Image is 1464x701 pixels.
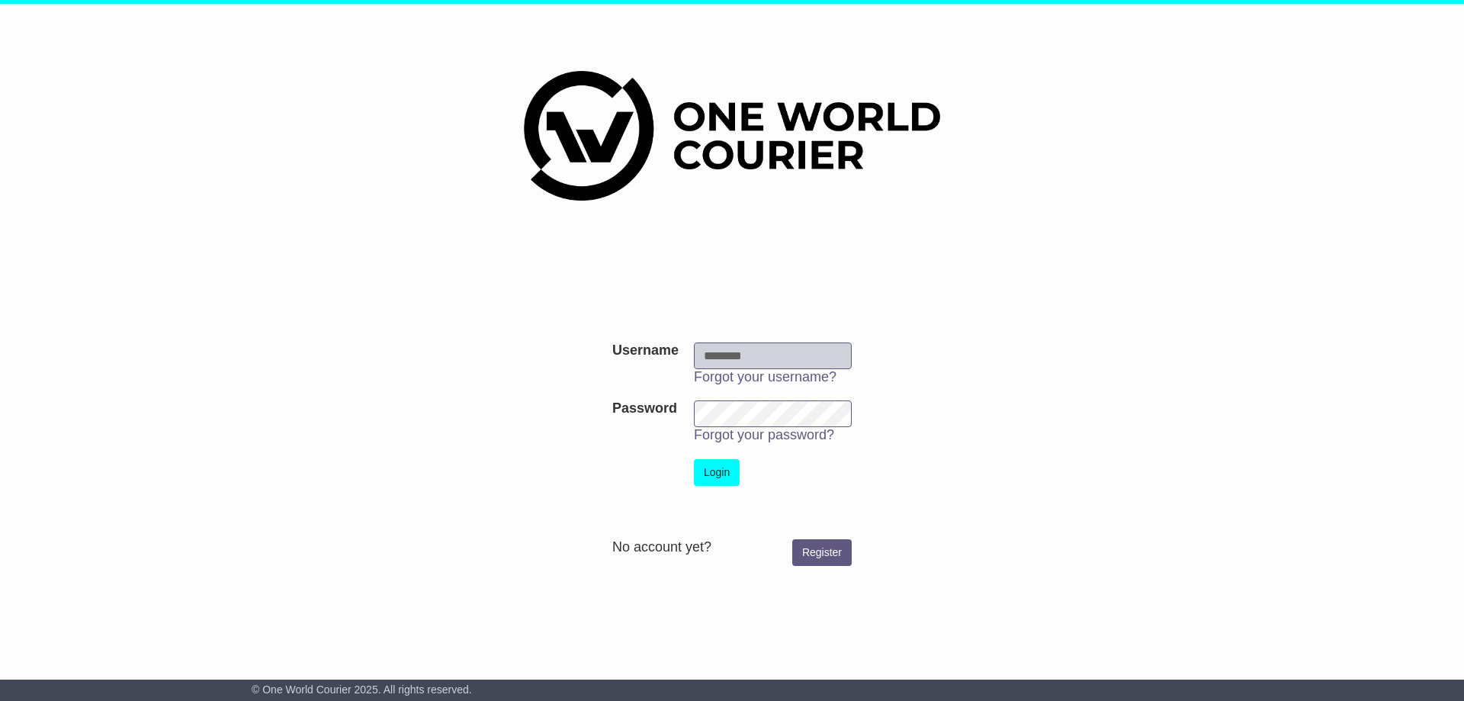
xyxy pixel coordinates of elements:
[694,427,834,442] a: Forgot your password?
[612,342,679,359] label: Username
[694,369,836,384] a: Forgot your username?
[694,459,740,486] button: Login
[612,400,677,417] label: Password
[252,683,472,696] span: © One World Courier 2025. All rights reserved.
[612,539,852,556] div: No account yet?
[524,71,940,201] img: One World
[792,539,852,566] a: Register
